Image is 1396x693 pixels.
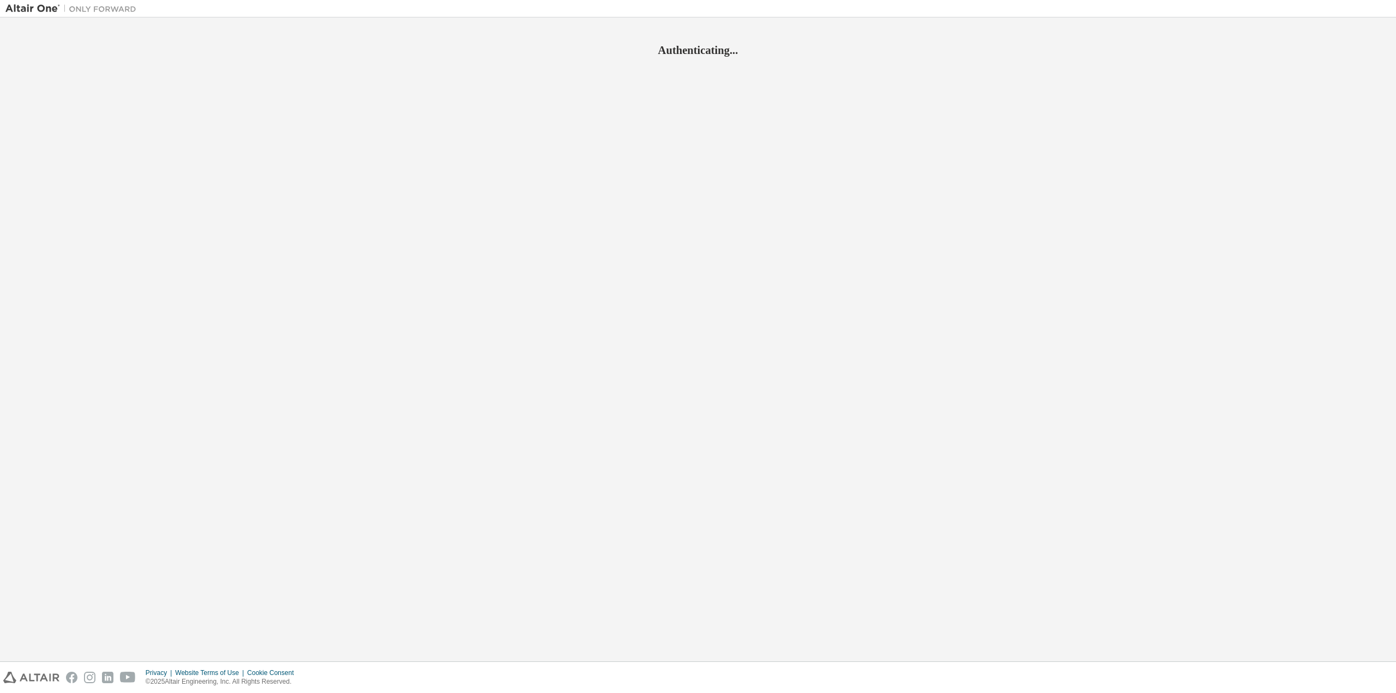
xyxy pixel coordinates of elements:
[175,668,247,677] div: Website Terms of Use
[146,677,300,686] p: © 2025 Altair Engineering, Inc. All Rights Reserved.
[66,672,77,683] img: facebook.svg
[5,43,1391,57] h2: Authenticating...
[3,672,59,683] img: altair_logo.svg
[247,668,300,677] div: Cookie Consent
[5,3,142,14] img: Altair One
[102,672,113,683] img: linkedin.svg
[146,668,175,677] div: Privacy
[120,672,136,683] img: youtube.svg
[84,672,95,683] img: instagram.svg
